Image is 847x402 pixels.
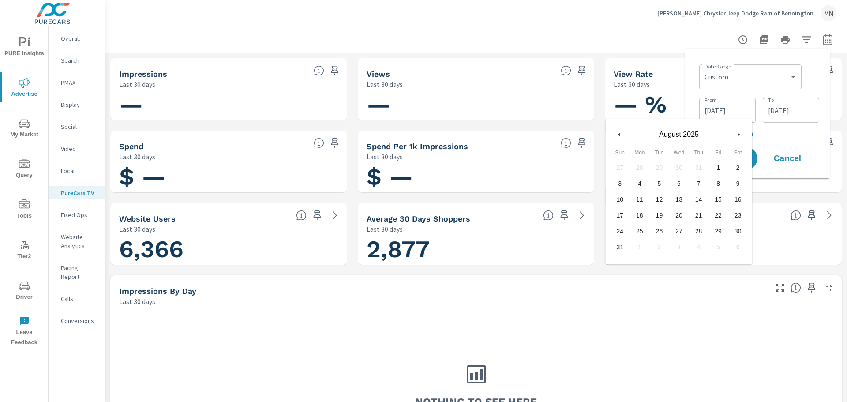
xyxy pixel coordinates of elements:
[630,146,650,160] span: Mon
[773,281,787,295] button: Make Fullscreen
[119,234,338,264] h1: 6,366
[367,142,468,151] h5: Spend Per 1k Impressions
[798,31,815,49] button: Apply Filters
[119,224,155,234] p: Last 30 days
[3,159,45,180] span: Query
[561,65,571,76] span: Number of times your connected TV ad was viewed completely by a user. [Source: This data is provi...
[770,154,805,162] span: Cancel
[119,142,143,151] h5: Spend
[822,281,836,295] button: Minimize Widget
[735,223,742,239] span: 30
[649,176,669,192] button: 5
[61,210,97,219] p: Fixed Ops
[761,147,814,169] button: Cancel
[791,282,801,293] span: The number of impressions, broken down by the day of the week they occurred.
[367,69,390,79] h5: Views
[656,223,663,239] span: 26
[575,136,589,150] span: Save this to your personalized report
[543,210,554,221] span: A rolling 30 day total of daily Shoppers on the dealership website, averaged over the selected da...
[367,90,586,120] h1: —
[675,192,682,207] span: 13
[3,118,45,140] span: My Market
[314,138,324,148] span: Cost of your connected TV ad campaigns. [Source: This data is provided by the video advertising p...
[49,76,105,89] div: PMAX
[755,31,773,49] button: "Export Report to PDF"
[61,34,97,43] p: Overall
[614,79,650,90] p: Last 30 days
[310,208,324,222] span: Save this to your personalized report
[61,56,97,65] p: Search
[669,146,689,160] span: Wed
[715,192,722,207] span: 15
[0,26,48,351] div: nav menu
[630,192,650,207] button: 11
[728,207,748,223] button: 23
[61,122,97,131] p: Social
[708,192,728,207] button: 15
[49,120,105,133] div: Social
[728,223,748,239] button: 30
[656,192,663,207] span: 12
[610,176,630,192] button: 3
[649,192,669,207] button: 12
[708,146,728,160] span: Fri
[49,186,105,199] div: PureCars TV
[49,54,105,67] div: Search
[119,296,155,307] p: Last 30 days
[367,224,403,234] p: Last 30 days
[618,176,622,192] span: 3
[49,98,105,111] div: Display
[821,5,836,21] div: MN
[638,176,641,192] span: 4
[119,286,196,296] h5: Impressions by Day
[689,223,708,239] button: 28
[119,162,338,192] h1: $ —
[669,176,689,192] button: 6
[61,166,97,175] p: Local
[695,223,702,239] span: 28
[736,160,740,176] span: 2
[49,230,105,252] div: Website Analytics
[791,210,801,221] span: Percentage of users who viewed your campaigns who clicked through to your website. For example, i...
[610,239,630,255] button: 31
[616,192,623,207] span: 10
[669,192,689,207] button: 13
[49,314,105,327] div: Conversions
[716,160,720,176] span: 1
[626,131,732,139] span: August 2025
[49,208,105,222] div: Fixed Ops
[728,146,748,160] span: Sat
[119,69,167,79] h5: Impressions
[656,207,663,223] span: 19
[715,207,722,223] span: 22
[708,176,728,192] button: 8
[367,162,586,192] h1: $ —
[735,192,742,207] span: 16
[695,207,702,223] span: 21
[728,192,748,207] button: 16
[296,210,307,221] span: Unique website visitors over the selected time period. [Source: Website Analytics]
[314,65,324,76] span: Number of times your connected TV ad was presented to a user. [Source: This data is provided by t...
[557,208,571,222] span: Save this to your personalized report
[49,164,105,177] div: Local
[367,151,403,162] p: Last 30 days
[61,316,97,325] p: Conversions
[61,233,97,250] p: Website Analytics
[715,223,722,239] span: 29
[367,234,586,264] h1: 2,877
[561,138,571,148] span: Total spend per 1,000 impressions. [Source: This data is provided by the video advertising platform]
[728,160,748,176] button: 2
[699,128,819,139] p: + Add comparison
[649,207,669,223] button: 19
[61,263,97,281] p: Pacing Report
[805,208,819,222] span: Save this to your personalized report
[677,176,681,192] span: 6
[3,199,45,221] span: Tools
[49,142,105,155] div: Video
[669,207,689,223] button: 20
[616,207,623,223] span: 17
[61,78,97,87] p: PMAX
[708,160,728,176] button: 1
[657,9,813,17] p: [PERSON_NAME] Chrysler Jeep Dodge Ram of Bennington
[610,192,630,207] button: 10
